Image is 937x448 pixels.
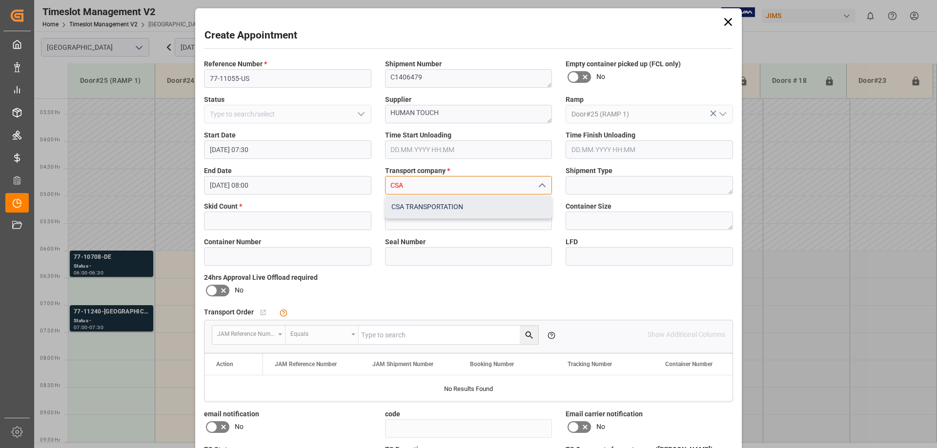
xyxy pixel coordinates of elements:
[520,326,538,344] button: search button
[204,59,267,69] span: Reference Number
[353,107,367,122] button: open menu
[596,422,605,432] span: No
[285,326,359,344] button: open menu
[385,69,552,88] textarea: C1406479
[235,285,244,295] span: No
[385,140,552,159] input: DD.MM.YYYY HH:MM
[566,409,643,419] span: Email carrier notification
[385,59,442,69] span: Shipment Number
[566,105,733,123] input: Type to search/select
[714,107,729,122] button: open menu
[235,422,244,432] span: No
[204,130,236,140] span: Start Date
[204,409,259,419] span: email notification
[275,361,337,368] span: JAM Reference Number
[566,95,584,105] span: Ramp
[568,361,612,368] span: Tracking Number
[290,327,348,338] div: Equals
[385,166,450,176] span: Transport company
[385,95,411,105] span: Supplier
[470,361,514,368] span: Booking Number
[385,105,552,123] textarea: HUMAN TOUCH
[204,95,224,105] span: Status
[596,72,605,82] span: No
[204,176,371,195] input: DD.MM.YYYY HH:MM
[204,273,318,283] span: 24hrs Approval Live Offload required
[204,307,254,317] span: Transport Order
[217,327,275,338] div: JAM Reference Number
[204,140,371,159] input: DD.MM.YYYY HH:MM
[359,326,538,344] input: Type to search
[216,361,233,368] div: Action
[566,166,612,176] span: Shipment Type
[665,361,713,368] span: Container Number
[385,130,451,140] span: Time Start Unloading
[204,28,297,43] h2: Create Appointment
[534,178,549,193] button: close menu
[566,237,578,247] span: LFD
[204,166,232,176] span: End Date
[566,140,733,159] input: DD.MM.YYYY HH:MM
[204,105,371,123] input: Type to search/select
[204,201,242,212] span: Skid Count
[566,130,635,140] span: Time Finish Unloading
[385,237,426,247] span: Seal Number
[385,409,400,419] span: code
[204,237,261,247] span: Container Number
[566,201,611,212] span: Container Size
[212,326,285,344] button: open menu
[566,59,681,69] span: Empty container picked up (FCL only)
[386,196,552,218] div: CSA TRANSPORTATION
[372,361,433,368] span: JAM Shipment Number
